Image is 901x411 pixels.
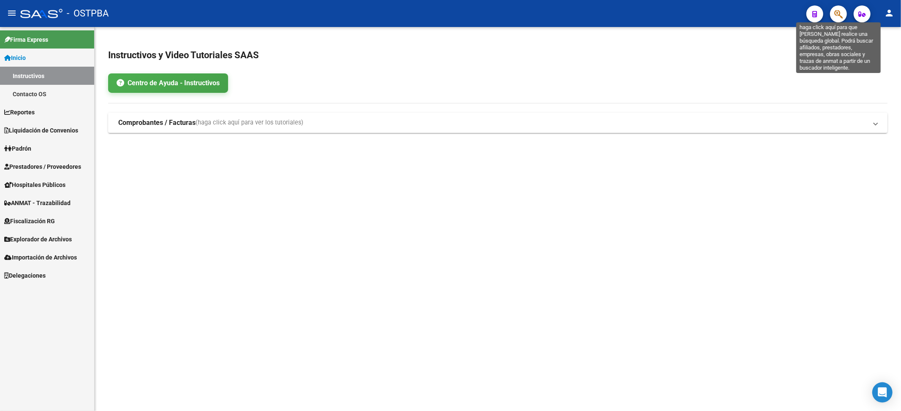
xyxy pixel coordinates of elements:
span: Importación de Archivos [4,253,77,262]
mat-expansion-panel-header: Comprobantes / Facturas(haga click aquí para ver los tutoriales) [108,113,887,133]
span: Delegaciones [4,271,46,280]
span: Prestadores / Proveedores [4,162,81,171]
h2: Instructivos y Video Tutoriales SAAS [108,47,887,63]
strong: Comprobantes / Facturas [118,118,196,127]
span: Inicio [4,53,26,62]
span: Liquidación de Convenios [4,126,78,135]
span: Explorador de Archivos [4,235,72,244]
span: Hospitales Públicos [4,180,65,189]
span: (haga click aquí para ver los tutoriales) [196,118,303,127]
span: Reportes [4,108,35,117]
span: Firma Express [4,35,48,44]
div: Open Intercom Messenger [872,382,893,403]
a: Centro de Ayuda - Instructivos [108,73,228,93]
span: - OSTPBA [67,4,109,23]
span: ANMAT - Trazabilidad [4,198,71,208]
mat-icon: menu [7,8,17,18]
span: Fiscalización RG [4,216,55,226]
span: Padrón [4,144,31,153]
mat-icon: person [884,8,894,18]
